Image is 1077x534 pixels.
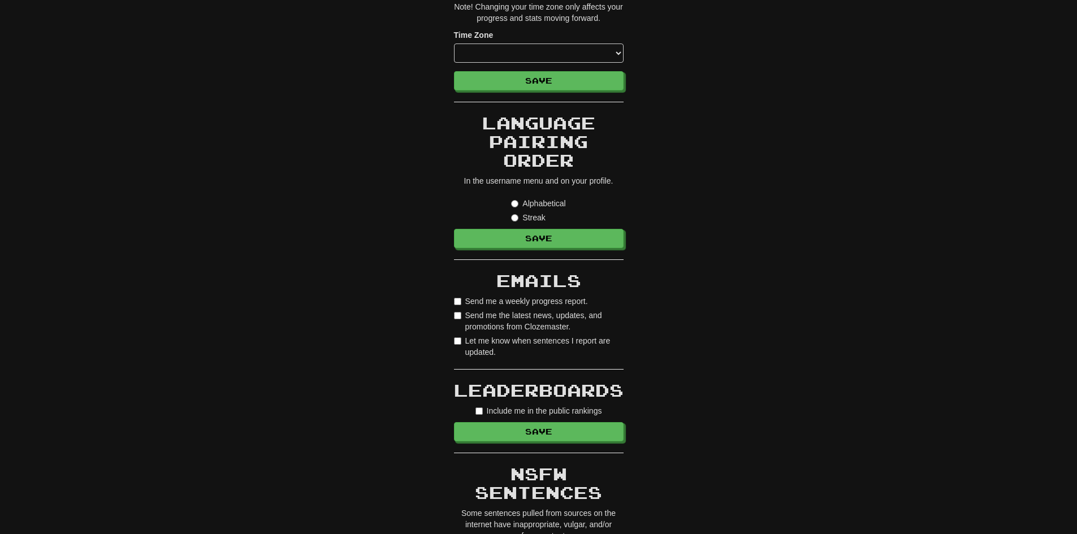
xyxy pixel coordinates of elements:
[454,422,624,441] button: Save
[454,71,624,90] button: Save
[454,296,588,307] label: Send me a weekly progress report.
[475,405,602,416] label: Include me in the public rankings
[454,337,461,345] input: Let me know when sentences I report are updated.
[454,271,624,290] h2: Emails
[454,312,461,319] input: Send me the latest news, updates, and promotions from Clozemaster.
[454,335,624,358] label: Let me know when sentences I report are updated.
[511,214,518,222] input: Streak
[454,381,624,400] h2: Leaderboards
[454,175,624,186] p: In the username menu and on your profile.
[454,310,624,332] label: Send me the latest news, updates, and promotions from Clozemaster.
[511,200,518,207] input: Alphabetical
[511,212,545,223] label: Streak
[454,298,461,305] input: Send me a weekly progress report.
[454,114,624,170] h2: Language Pairing Order
[454,229,624,248] button: Save
[454,1,624,24] p: Note! Changing your time zone only affects your progress and stats moving forward.
[454,29,494,41] label: Time Zone
[454,464,624,502] h2: NSFW Sentences
[475,407,483,415] input: Include me in the public rankings
[511,198,565,209] label: Alphabetical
